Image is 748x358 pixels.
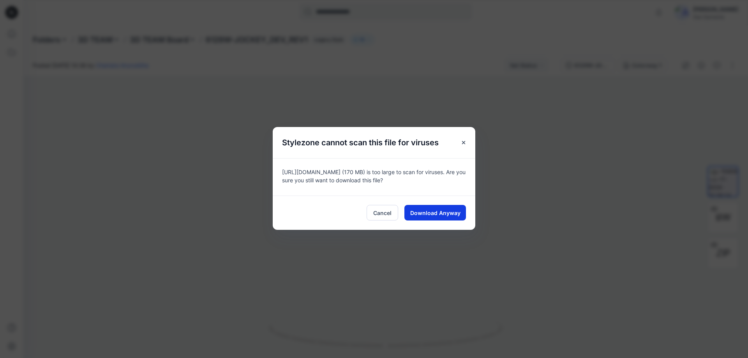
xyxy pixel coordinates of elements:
span: Cancel [373,209,392,217]
div: [URL][DOMAIN_NAME] (170 MB) is too large to scan for viruses. Are you sure you still want to down... [273,158,475,196]
button: Download Anyway [404,205,466,220]
span: Download Anyway [410,209,460,217]
h5: Stylezone cannot scan this file for viruses [273,127,448,158]
button: Cancel [367,205,398,220]
button: Close [457,136,471,150]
